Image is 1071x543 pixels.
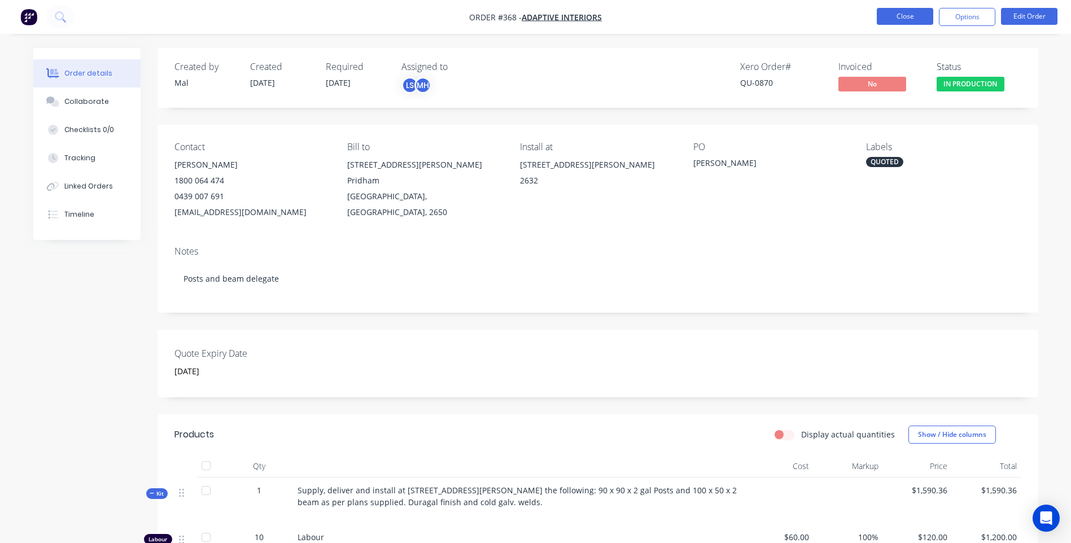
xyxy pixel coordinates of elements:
div: Tracking [64,153,95,163]
button: Checklists 0/0 [33,116,141,144]
span: [DATE] [326,77,351,88]
div: Labels [866,142,1021,152]
span: $1,590.36 [888,484,948,496]
label: Display actual quantities [801,428,895,440]
button: Timeline [33,200,141,229]
div: Invoiced [838,62,923,72]
div: Products [174,428,214,441]
div: Created [250,62,312,72]
div: Posts and beam delegate [174,261,1021,296]
div: [STREET_ADDRESS][PERSON_NAME]2632 [520,157,675,193]
div: MH [414,77,431,94]
span: $1,200.00 [956,531,1017,543]
button: Options [939,8,995,26]
span: No [838,77,906,91]
img: Factory [20,8,37,25]
span: 1 [257,484,261,496]
span: [DATE] [250,77,275,88]
div: [GEOGRAPHIC_DATA], [GEOGRAPHIC_DATA], 2650 [347,189,502,220]
div: Order details [64,68,112,78]
div: QU-0870 [740,77,825,89]
div: Notes [174,246,1021,257]
button: Collaborate [33,87,141,116]
div: [PERSON_NAME]1800 064 4740439 007 691[EMAIL_ADDRESS][DOMAIN_NAME] [174,157,329,220]
div: Kit [146,488,168,499]
div: [STREET_ADDRESS][PERSON_NAME] Pridham [347,157,502,189]
div: [PERSON_NAME] [693,157,834,173]
button: Show / Hide columns [908,426,996,444]
div: 1800 064 474 [174,173,329,189]
div: Checklists 0/0 [64,125,114,135]
button: Order details [33,59,141,87]
div: Status [937,62,1021,72]
div: Linked Orders [64,181,113,191]
div: Xero Order # [740,62,825,72]
a: Adaptive Interiors [522,12,602,23]
div: LS [401,77,418,94]
span: Order #368 - [469,12,522,23]
span: $1,590.36 [956,484,1017,496]
div: Open Intercom Messenger [1033,505,1060,532]
span: IN PRODUCTION [937,77,1004,91]
button: LSMH [401,77,431,94]
div: Price [883,455,952,478]
div: Install at [520,142,675,152]
span: Supply, deliver and install at [STREET_ADDRESS][PERSON_NAME] the following: 90 x 90 x 2 gal Posts... [298,485,739,507]
div: [STREET_ADDRESS][PERSON_NAME] [520,157,675,173]
button: IN PRODUCTION [937,77,1004,94]
button: Close [877,8,933,25]
div: Mal [174,77,237,89]
button: Tracking [33,144,141,172]
div: Created by [174,62,237,72]
input: Enter date [167,363,307,380]
div: Total [952,455,1021,478]
span: Labour [298,532,324,542]
div: Contact [174,142,329,152]
div: QUOTED [866,157,903,167]
div: Qty [225,455,293,478]
div: 2632 [520,173,675,189]
div: [EMAIL_ADDRESS][DOMAIN_NAME] [174,204,329,220]
div: Required [326,62,388,72]
div: Assigned to [401,62,514,72]
div: Collaborate [64,97,109,107]
div: [STREET_ADDRESS][PERSON_NAME] Pridham[GEOGRAPHIC_DATA], [GEOGRAPHIC_DATA], 2650 [347,157,502,220]
span: $60.00 [749,531,810,543]
span: Kit [150,489,164,498]
button: Linked Orders [33,172,141,200]
div: Timeline [64,209,94,220]
button: Edit Order [1001,8,1057,25]
div: [PERSON_NAME] [174,157,329,173]
span: $120.00 [888,531,948,543]
div: Cost [745,455,814,478]
div: Bill to [347,142,502,152]
span: 100% [818,531,878,543]
div: Markup [814,455,883,478]
label: Quote Expiry Date [174,347,316,360]
div: 0439 007 691 [174,189,329,204]
span: 10 [255,531,264,543]
div: PO [693,142,848,152]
